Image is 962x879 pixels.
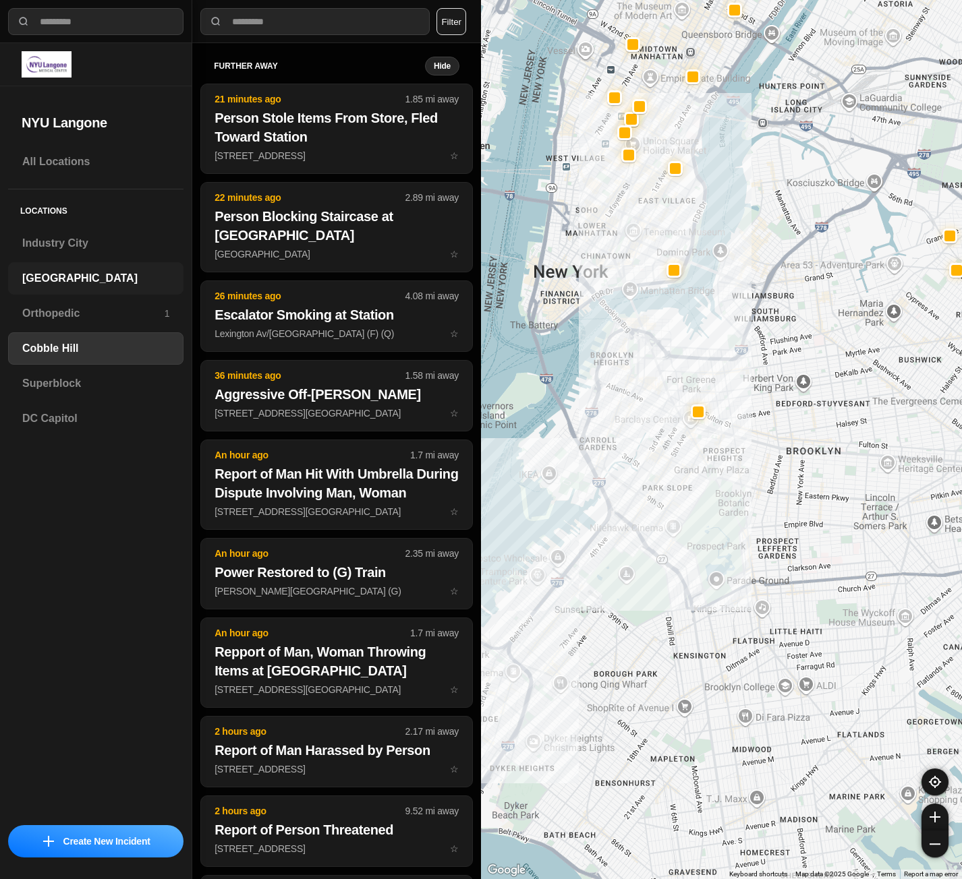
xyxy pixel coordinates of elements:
[450,843,459,854] span: star
[410,448,459,462] p: 1.7 mi away
[215,547,405,560] p: An hour ago
[22,270,169,286] h3: [GEOGRAPHIC_DATA]
[200,407,473,419] a: 36 minutes ago1.58 mi awayAggressive Off-[PERSON_NAME][STREET_ADDRESS][GEOGRAPHIC_DATA]star
[215,762,459,776] p: [STREET_ADDRESS]
[434,61,451,71] small: Hide
[436,8,466,35] button: Filter
[22,411,169,427] h3: DC Capitol
[200,795,473,867] button: 2 hours ago9.52 mi awayReport of Person Threatened[STREET_ADDRESS]star
[450,249,459,260] span: star
[450,408,459,419] span: star
[8,189,183,227] h5: Locations
[405,191,459,204] p: 2.89 mi away
[215,305,459,324] h2: Escalator Smoking at Station
[450,506,459,517] span: star
[215,563,459,582] h2: Power Restored to (G) Train
[22,154,169,170] h3: All Locations
[22,340,169,357] h3: Cobble Hill
[729,870,787,879] button: Keyboard shortcuts
[8,332,183,365] a: Cobble Hill
[405,369,459,382] p: 1.58 mi away
[215,289,405,303] p: 26 minutes ago
[215,327,459,340] p: Lexington Av/[GEOGRAPHIC_DATA] (F) (Q)
[215,109,459,146] h2: Person Stole Items From Store, Fled Toward Station
[215,247,459,261] p: [GEOGRAPHIC_DATA]
[209,15,223,28] img: search
[215,207,459,245] h2: Person Blocking Staircase at [GEOGRAPHIC_DATA]
[200,763,473,775] a: 2 hours ago2.17 mi awayReport of Man Harassed by Person[STREET_ADDRESS]star
[8,825,183,857] button: iconCreate New Incident
[215,149,459,162] p: [STREET_ADDRESS]
[200,328,473,339] a: 26 minutes ago4.08 mi awayEscalator Smoking at StationLexington Av/[GEOGRAPHIC_DATA] (F) (Q)star
[200,684,473,695] a: An hour ago1.7 mi awayRepport of Man, Woman Throwing Items at [GEOGRAPHIC_DATA][STREET_ADDRESS][G...
[215,642,459,680] h2: Repport of Man, Woman Throwing Items at [GEOGRAPHIC_DATA]
[214,61,425,71] h5: further away
[215,683,459,696] p: [STREET_ADDRESS][GEOGRAPHIC_DATA]
[450,764,459,775] span: star
[22,113,170,132] h2: NYU Langone
[200,280,473,352] button: 26 minutes ago4.08 mi awayEscalator Smoking at StationLexington Av/[GEOGRAPHIC_DATA] (F) (Q)star
[904,870,958,878] a: Report a map error
[200,360,473,431] button: 36 minutes ago1.58 mi awayAggressive Off-[PERSON_NAME][STREET_ADDRESS][GEOGRAPHIC_DATA]star
[795,870,869,878] span: Map data ©2025 Google
[17,15,30,28] img: search
[200,585,473,597] a: An hour ago2.35 mi awayPower Restored to (G) Train[PERSON_NAME][GEOGRAPHIC_DATA] (G)star
[200,716,473,787] button: 2 hours ago2.17 mi awayReport of Man Harassed by Person[STREET_ADDRESS]star
[22,305,165,322] h3: Orthopedic
[450,586,459,597] span: star
[8,146,183,178] a: All Locations
[215,191,405,204] p: 22 minutes ago
[484,861,529,879] a: Open this area in Google Maps (opens a new window)
[405,725,459,738] p: 2.17 mi away
[215,820,459,839] h2: Report of Person Threatened
[405,289,459,303] p: 4.08 mi away
[22,375,169,392] h3: Superblock
[200,843,473,854] a: 2 hours ago9.52 mi awayReport of Person Threatened[STREET_ADDRESS]star
[215,92,405,106] p: 21 minutes ago
[929,776,941,788] img: recenter
[8,367,183,400] a: Superblock
[215,626,410,640] p: An hour ago
[200,150,473,161] a: 21 minutes ago1.85 mi awayPerson Stole Items From Store, Fled Toward Station[STREET_ADDRESS]star
[215,464,459,502] h2: Report of Man Hit With Umbrella During Dispute Involving Man, Woman
[405,804,459,818] p: 9.52 mi away
[43,836,54,847] img: icon
[165,307,170,320] p: 1
[200,538,473,609] button: An hour ago2.35 mi awayPower Restored to (G) Train[PERSON_NAME][GEOGRAPHIC_DATA] (G)star
[215,406,459,420] p: [STREET_ADDRESS][GEOGRAPHIC_DATA]
[215,505,459,518] p: [STREET_ADDRESS][GEOGRAPHIC_DATA]
[200,182,473,272] button: 22 minutes ago2.89 mi awayPerson Blocking Staircase at [GEOGRAPHIC_DATA][GEOGRAPHIC_DATA]star
[215,584,459,598] p: [PERSON_NAME][GEOGRAPHIC_DATA] (G)
[877,870,896,878] a: Terms
[8,297,183,330] a: Orthopedic1
[215,448,410,462] p: An hour ago
[200,440,473,530] button: An hour ago1.7 mi awayReport of Man Hit With Umbrella During Dispute Involving Man, Woman[STREET_...
[215,725,405,738] p: 2 hours ago
[450,150,459,161] span: star
[930,839,940,849] img: zoom-out
[22,235,169,251] h3: Industry City
[215,385,459,404] h2: Aggressive Off-[PERSON_NAME]
[922,804,949,830] button: zoom-in
[200,617,473,708] button: An hour ago1.7 mi awayRepport of Man, Woman Throwing Items at [GEOGRAPHIC_DATA][STREET_ADDRESS][G...
[8,227,183,260] a: Industry City
[450,684,459,695] span: star
[215,741,459,760] h2: Report of Man Harassed by Person
[200,248,473,260] a: 22 minutes ago2.89 mi awayPerson Blocking Staircase at [GEOGRAPHIC_DATA][GEOGRAPHIC_DATA]star
[922,768,949,795] button: recenter
[410,626,459,640] p: 1.7 mi away
[922,830,949,857] button: zoom-out
[63,835,150,848] p: Create New Incident
[22,51,72,78] img: logo
[8,262,183,295] a: [GEOGRAPHIC_DATA]
[405,547,459,560] p: 2.35 mi away
[215,842,459,855] p: [STREET_ADDRESS]
[215,804,405,818] p: 2 hours ago
[215,369,405,382] p: 36 minutes ago
[8,402,183,435] a: DC Capitol
[200,84,473,174] button: 21 minutes ago1.85 mi awayPerson Stole Items From Store, Fled Toward Station[STREET_ADDRESS]star
[450,328,459,339] span: star
[484,861,529,879] img: Google
[405,92,459,106] p: 1.85 mi away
